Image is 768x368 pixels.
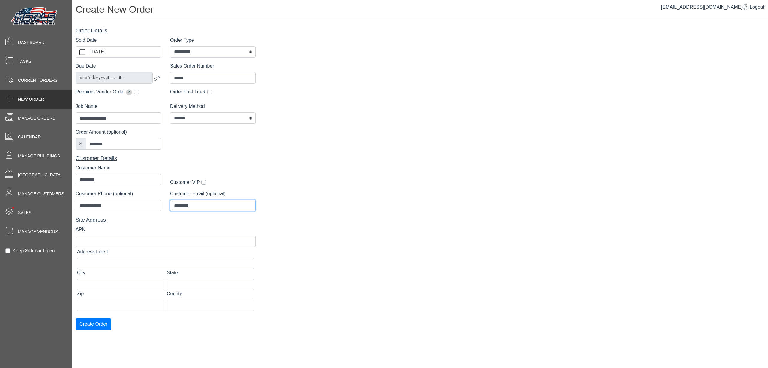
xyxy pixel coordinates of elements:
[750,5,764,10] span: Logout
[18,229,58,235] span: Manage Vendors
[18,153,60,159] span: Manage Buildings
[77,290,84,297] label: Zip
[76,154,256,163] div: Customer Details
[76,62,96,70] label: Due Date
[170,62,214,70] label: Sales Order Number
[167,290,182,297] label: County
[76,190,133,197] label: Customer Phone (optional)
[661,5,748,10] a: [EMAIL_ADDRESS][DOMAIN_NAME]
[76,37,97,44] label: Sold Date
[18,191,64,197] span: Manage Customers
[661,4,764,11] div: |
[76,47,89,57] button: calendar
[18,134,41,140] span: Calendar
[18,77,58,84] span: Current Orders
[170,103,205,110] label: Delivery Method
[76,4,768,17] h1: Create New Order
[126,89,132,95] span: Extends due date by 2 weeks for pickup orders
[170,88,206,96] label: Order Fast Track
[76,216,256,224] div: Site Address
[76,138,86,150] div: $
[167,269,178,276] label: State
[76,103,97,110] label: Job Name
[76,164,110,172] label: Customer Name
[76,226,85,233] label: APN
[18,58,31,65] span: Tasks
[13,247,55,254] label: Keep Sidebar Open
[76,129,127,136] label: Order Amount (optional)
[6,198,21,217] span: •
[18,210,31,216] span: Sales
[77,269,85,276] label: City
[79,49,85,55] svg: calendar
[76,88,133,96] label: Requires Vendor Order
[170,37,194,44] label: Order Type
[18,96,44,102] span: New Order
[170,190,226,197] label: Customer Email (optional)
[77,248,109,255] label: Address Line 1
[170,179,200,186] label: Customer VIP
[18,172,62,178] span: [GEOGRAPHIC_DATA]
[18,115,55,121] span: Manage Orders
[18,39,45,46] span: Dashboard
[76,318,111,330] button: Create Order
[76,27,256,35] div: Order Details
[89,47,161,57] label: [DATE]
[9,5,60,28] img: Metals Direct Inc Logo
